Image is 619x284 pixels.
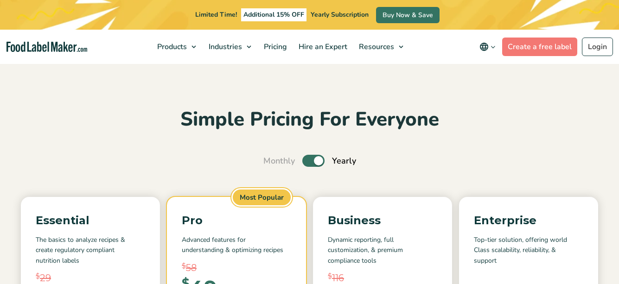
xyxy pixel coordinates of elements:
[186,261,197,275] span: 58
[353,30,408,64] a: Resources
[376,7,440,23] a: Buy Now & Save
[154,42,188,52] span: Products
[356,42,395,52] span: Resources
[182,235,291,256] p: Advanced features for understanding & optimizing recipes
[582,38,613,56] a: Login
[328,271,332,282] span: $
[195,10,237,19] span: Limited Time!
[474,235,583,266] p: Top-tier solution, offering world Class scalability, reliability, & support
[328,212,437,229] p: Business
[302,155,325,167] label: Toggle
[258,30,291,64] a: Pricing
[474,212,583,229] p: Enterprise
[231,188,292,207] span: Most Popular
[502,38,577,56] a: Create a free label
[36,212,145,229] p: Essential
[182,261,186,271] span: $
[311,10,369,19] span: Yearly Subscription
[241,8,306,21] span: Additional 15% OFF
[328,235,437,266] p: Dynamic reporting, full customization, & premium compliance tools
[7,107,612,133] h2: Simple Pricing For Everyone
[332,155,356,167] span: Yearly
[293,30,351,64] a: Hire an Expert
[261,42,288,52] span: Pricing
[36,235,145,266] p: The basics to analyze recipes & create regulatory compliant nutrition labels
[182,212,291,229] p: Pro
[206,42,243,52] span: Industries
[203,30,256,64] a: Industries
[263,155,295,167] span: Monthly
[152,30,201,64] a: Products
[36,271,40,282] span: $
[296,42,348,52] span: Hire an Expert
